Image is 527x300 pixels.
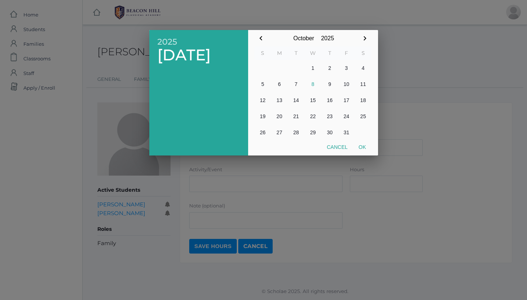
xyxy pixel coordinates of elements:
[288,92,304,108] button: 14
[338,76,355,92] button: 10
[345,50,348,56] abbr: Friday
[271,92,288,108] button: 13
[321,60,338,76] button: 2
[355,92,371,108] button: 18
[353,140,371,154] button: Ok
[328,50,331,56] abbr: Thursday
[304,124,321,140] button: 29
[321,108,338,124] button: 23
[277,50,282,56] abbr: Monday
[304,108,321,124] button: 22
[271,124,288,140] button: 27
[157,46,240,64] span: [DATE]
[304,92,321,108] button: 15
[355,60,371,76] button: 4
[338,108,355,124] button: 24
[295,50,298,56] abbr: Tuesday
[321,140,353,154] button: Cancel
[254,108,271,124] button: 19
[288,76,304,92] button: 7
[271,76,288,92] button: 6
[321,92,338,108] button: 16
[271,108,288,124] button: 20
[288,108,304,124] button: 21
[304,60,321,76] button: 1
[338,60,355,76] button: 3
[304,76,321,92] button: 8
[355,76,371,92] button: 11
[321,124,338,140] button: 30
[288,124,304,140] button: 28
[261,50,264,56] abbr: Sunday
[254,76,271,92] button: 5
[362,50,365,56] abbr: Saturday
[355,108,371,124] button: 25
[338,124,355,140] button: 31
[254,92,271,108] button: 12
[254,124,271,140] button: 26
[310,50,316,56] abbr: Wednesday
[321,76,338,92] button: 9
[338,92,355,108] button: 17
[157,37,240,46] span: 2025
